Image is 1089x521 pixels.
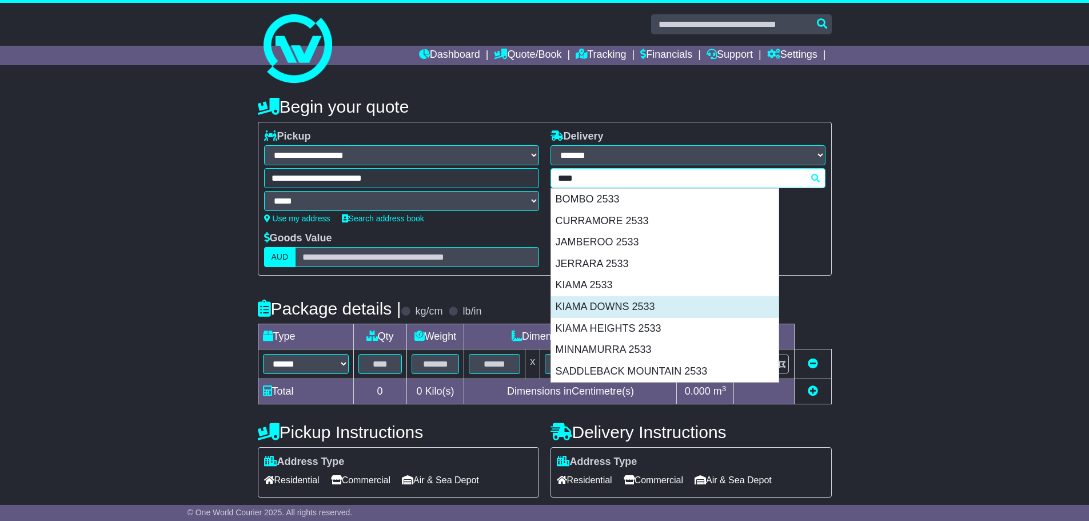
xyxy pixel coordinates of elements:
span: 0 [416,385,422,397]
label: Delivery [551,130,604,143]
h4: Delivery Instructions [551,423,832,442]
a: Financials [640,46,692,65]
a: Tracking [576,46,626,65]
span: 0.000 [685,385,711,397]
td: Type [258,324,353,349]
label: Goods Value [264,232,332,245]
a: Use my address [264,214,330,223]
a: Add new item [808,385,818,397]
span: m [713,385,727,397]
h4: Pickup Instructions [258,423,539,442]
label: Pickup [264,130,311,143]
div: KIAMA DOWNS 2533 [551,296,779,318]
label: AUD [264,247,296,267]
span: Air & Sea Depot [695,471,772,489]
div: BOMBO 2533 [551,189,779,210]
typeahead: Please provide city [551,168,825,188]
sup: 3 [722,384,727,393]
a: Search address book [342,214,424,223]
a: Dashboard [419,46,480,65]
span: Commercial [624,471,683,489]
div: JERRARA 2533 [551,253,779,275]
td: Dimensions (L x W x H) [464,324,677,349]
td: 0 [353,379,406,404]
div: MINNAMURRA 2533 [551,339,779,361]
td: Qty [353,324,406,349]
span: Air & Sea Depot [402,471,479,489]
a: Remove this item [808,358,818,369]
label: Address Type [264,456,345,468]
div: SADDLEBACK MOUNTAIN 2533 [551,361,779,383]
label: kg/cm [415,305,442,318]
div: CURRAMORE 2533 [551,210,779,232]
label: lb/in [462,305,481,318]
a: Support [707,46,753,65]
div: KIAMA 2533 [551,275,779,296]
td: x [525,349,540,379]
label: Address Type [557,456,637,468]
td: Dimensions in Centimetre(s) [464,379,677,404]
span: © One World Courier 2025. All rights reserved. [188,508,353,517]
h4: Begin your quote [258,97,832,116]
h4: Package details | [258,299,401,318]
a: Quote/Book [494,46,561,65]
div: JAMBEROO 2533 [551,232,779,253]
span: Commercial [331,471,390,489]
td: Weight [406,324,464,349]
a: Settings [767,46,817,65]
td: Kilo(s) [406,379,464,404]
span: Residential [557,471,612,489]
span: Residential [264,471,320,489]
div: KIAMA HEIGHTS 2533 [551,318,779,340]
td: Total [258,379,353,404]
